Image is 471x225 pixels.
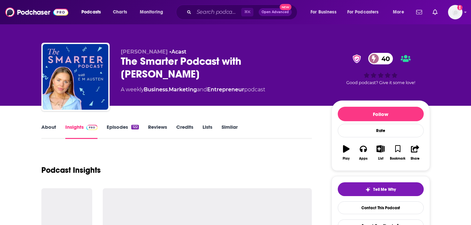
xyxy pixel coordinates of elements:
[390,157,405,161] div: Bookmark
[259,8,292,16] button: Open AdvancedNew
[338,141,355,165] button: Play
[169,86,197,93] a: Marketing
[346,80,415,85] span: Good podcast? Give it some love!
[194,7,241,17] input: Search podcasts, credits, & more...
[262,11,289,14] span: Open Advanced
[351,55,363,63] img: verified Badge
[457,5,462,10] svg: Add a profile image
[107,124,139,139] a: Episodes122
[306,7,345,17] button: open menu
[343,157,350,161] div: Play
[148,124,167,139] a: Reviews
[368,53,393,64] a: 40
[203,124,212,139] a: Lists
[86,125,98,130] img: Podchaser Pro
[43,44,108,110] img: The Smarter Podcast with Emily Austen
[131,125,139,129] div: 122
[168,86,169,93] span: ,
[5,6,68,18] img: Podchaser - Follow, Share and Rate Podcasts
[355,141,372,165] button: Apps
[393,8,404,17] span: More
[388,7,412,17] button: open menu
[448,5,462,19] span: Logged in as SolComms
[135,7,172,17] button: open menu
[338,201,424,214] a: Contact This Podcast
[448,5,462,19] img: User Profile
[140,8,163,17] span: Monitoring
[365,187,371,192] img: tell me why sparkle
[222,124,238,139] a: Similar
[347,8,379,17] span: For Podcasters
[169,49,186,55] span: •
[171,49,186,55] a: Acast
[389,141,406,165] button: Bookmark
[41,124,56,139] a: About
[197,86,207,93] span: and
[332,49,430,89] div: verified Badge40Good podcast? Give it some love!
[338,124,424,137] div: Rate
[411,157,419,161] div: Share
[414,7,425,18] a: Show notifications dropdown
[182,5,304,20] div: Search podcasts, credits, & more...
[372,141,389,165] button: List
[338,107,424,121] button: Follow
[241,8,253,16] span: ⌘ K
[121,86,265,94] div: A weekly podcast
[359,157,368,161] div: Apps
[77,7,109,17] button: open menu
[378,157,383,161] div: List
[343,7,388,17] button: open menu
[310,8,336,17] span: For Business
[65,124,98,139] a: InsightsPodchaser Pro
[406,141,423,165] button: Share
[280,4,291,10] span: New
[207,86,244,93] a: Entrepreneur
[430,7,440,18] a: Show notifications dropdown
[109,7,131,17] a: Charts
[81,8,101,17] span: Podcasts
[144,86,168,93] a: Business
[41,165,101,175] h1: Podcast Insights
[448,5,462,19] button: Show profile menu
[338,182,424,196] button: tell me why sparkleTell Me Why
[375,53,393,64] span: 40
[373,187,396,192] span: Tell Me Why
[176,124,193,139] a: Credits
[113,8,127,17] span: Charts
[121,49,168,55] span: [PERSON_NAME]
